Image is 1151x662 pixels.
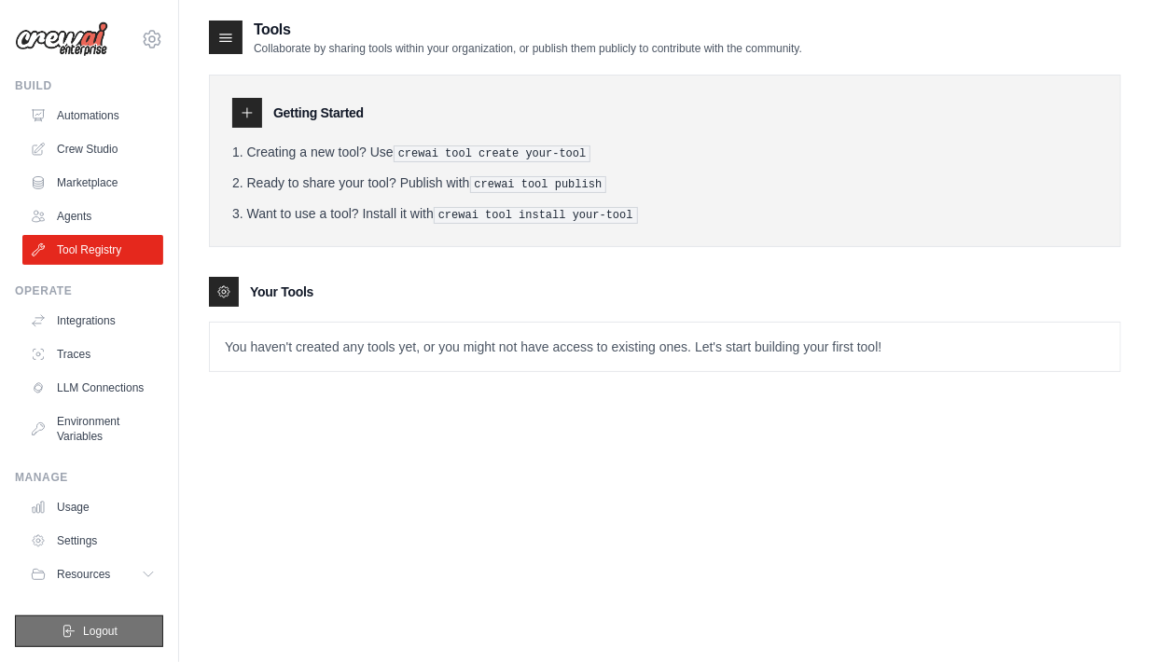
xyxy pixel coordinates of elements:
[254,41,802,56] p: Collaborate by sharing tools within your organization, or publish them publicly to contribute wit...
[22,134,163,164] a: Crew Studio
[22,526,163,556] a: Settings
[15,283,163,298] div: Operate
[22,492,163,522] a: Usage
[15,21,108,57] img: Logo
[22,306,163,336] a: Integrations
[22,373,163,403] a: LLM Connections
[15,615,163,647] button: Logout
[273,103,364,122] h3: Getting Started
[470,176,607,193] pre: crewai tool publish
[22,407,163,451] a: Environment Variables
[22,339,163,369] a: Traces
[15,78,163,93] div: Build
[15,470,163,485] div: Manage
[232,173,1098,193] li: Ready to share your tool? Publish with
[57,567,110,582] span: Resources
[394,145,591,162] pre: crewai tool create your-tool
[22,168,163,198] a: Marketplace
[232,143,1098,162] li: Creating a new tool? Use
[232,204,1098,224] li: Want to use a tool? Install it with
[250,283,313,301] h3: Your Tools
[434,207,638,224] pre: crewai tool install your-tool
[22,201,163,231] a: Agents
[210,323,1120,371] p: You haven't created any tools yet, or you might not have access to existing ones. Let's start bui...
[22,101,163,131] a: Automations
[83,624,118,639] span: Logout
[22,559,163,589] button: Resources
[254,19,802,41] h2: Tools
[22,235,163,265] a: Tool Registry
